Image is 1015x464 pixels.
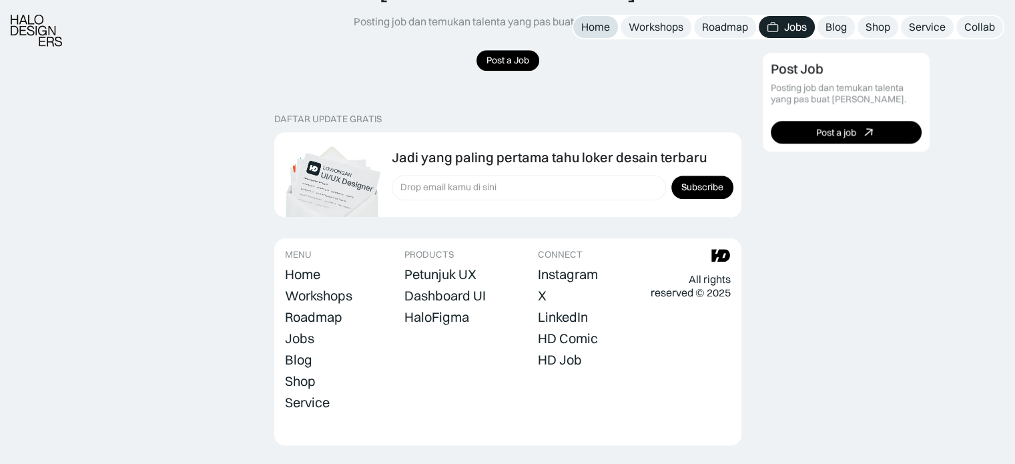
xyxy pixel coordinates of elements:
div: MENU [285,249,312,260]
a: HaloFigma [404,308,469,326]
a: Dashboard UI [404,286,486,305]
a: Home [285,265,320,284]
a: Collab [956,16,1003,38]
div: CONNECT [538,249,583,260]
div: LinkedIn [538,309,588,325]
a: Service [901,16,954,38]
a: Jobs [759,16,815,38]
a: Jobs [285,329,314,348]
div: Blog [825,20,847,34]
a: Petunjuk UX [404,265,476,284]
a: LinkedIn [538,308,588,326]
input: Drop email kamu di sini [392,175,666,200]
a: Post a Job [476,50,539,71]
a: Blog [285,351,312,369]
a: Workshops [285,286,352,305]
a: X [538,286,547,305]
a: HD Job [538,351,582,369]
div: Jobs [784,20,807,34]
div: Roadmap [702,20,748,34]
div: HaloFigma [404,309,469,325]
a: Instagram [538,265,598,284]
div: Jadi yang paling pertama tahu loker desain terbaru [392,150,707,166]
a: Roadmap [694,16,756,38]
div: Collab [964,20,995,34]
div: Shop [866,20,890,34]
div: Posting job dan temukan talenta yang pas buat [PERSON_NAME]. [771,83,922,105]
div: Roadmap [285,309,342,325]
div: Post a Job [486,55,529,66]
a: Roadmap [285,308,342,326]
a: Workshops [621,16,691,38]
div: Instagram [538,266,598,282]
a: Blog [817,16,855,38]
a: Service [285,393,330,412]
div: Workshops [629,20,683,34]
div: Dashboard UI [404,288,486,304]
div: Workshops [285,288,352,304]
div: Shop [285,373,316,389]
div: Home [581,20,610,34]
a: Shop [858,16,898,38]
div: HD Job [538,352,582,368]
div: PRODUCTS [404,249,454,260]
div: Service [909,20,946,34]
a: Home [573,16,618,38]
div: Post a job [816,127,856,138]
a: Post a job [771,122,922,144]
div: DAFTAR UPDATE GRATIS [274,113,382,125]
div: Service [285,395,330,411]
div: Blog [285,352,312,368]
a: Shop [285,372,316,391]
div: Home [285,266,320,282]
div: Petunjuk UX [404,266,476,282]
form: Form Subscription [392,175,733,200]
div: Post Job [771,61,823,77]
input: Subscribe [671,176,733,199]
div: X [538,288,547,304]
a: HD Comic [538,329,598,348]
div: HD Comic [538,330,598,346]
div: Posting job dan temukan talenta yang pas buat [PERSON_NAME]. [354,15,661,29]
div: All rights reserved © 2025 [650,272,730,300]
div: Jobs [285,330,314,346]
